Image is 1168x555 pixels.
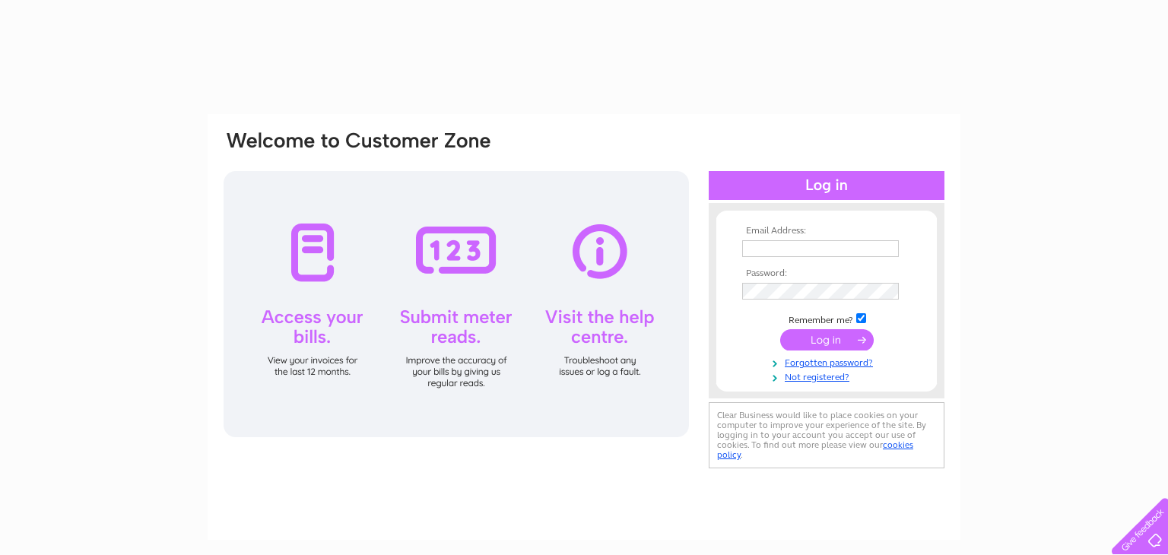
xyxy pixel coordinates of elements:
input: Submit [780,329,874,350]
a: Not registered? [742,369,915,383]
td: Remember me? [738,311,915,326]
a: cookies policy [717,439,913,460]
th: Password: [738,268,915,279]
a: Forgotten password? [742,354,915,369]
div: Clear Business would like to place cookies on your computer to improve your experience of the sit... [709,402,944,468]
th: Email Address: [738,226,915,236]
